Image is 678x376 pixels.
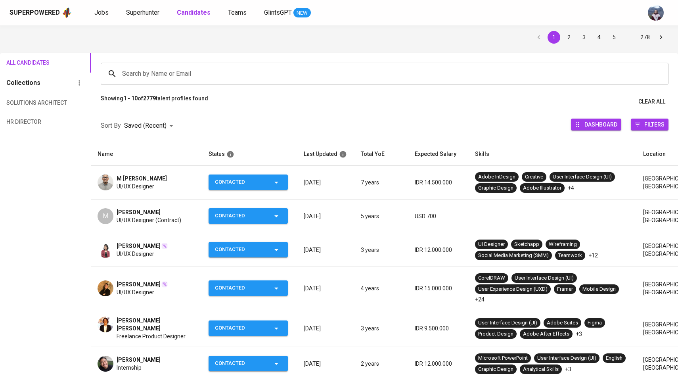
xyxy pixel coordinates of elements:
[638,97,665,107] span: Clear All
[478,319,537,327] div: User Interface Design (UI)
[304,360,348,368] p: [DATE]
[361,212,402,220] p: 5 years
[143,95,156,102] b: 2779
[478,241,505,248] div: UI Designer
[523,184,561,192] div: Adobe Illustrator
[608,31,621,44] button: Go to page 5
[215,320,259,336] div: Contacted
[361,246,402,254] p: 3 years
[553,173,612,181] div: User Interface Design (UI)
[177,8,212,18] a: Candidates
[644,119,665,130] span: Filters
[515,274,574,282] div: User Interface Design (UI)
[478,274,505,282] div: CorelDRAW
[478,366,513,373] div: Graphic Design
[117,364,142,372] span: Internship
[415,284,462,292] p: IDR 15.000.000
[6,58,50,68] span: All Candidates
[228,9,247,16] span: Teams
[548,31,560,44] button: page 1
[304,212,348,220] p: [DATE]
[415,246,462,254] p: IDR 12.000.000
[10,8,60,17] div: Superpowered
[304,324,348,332] p: [DATE]
[98,208,113,224] div: M
[209,320,288,336] button: Contacted
[117,250,154,258] span: UI/UX Designer
[124,121,167,130] p: Saved (Recent)
[215,208,259,224] div: Contacted
[408,143,469,166] th: Expected Salary
[354,143,408,166] th: Total YoE
[415,178,462,186] p: IDR 14.500.000
[264,9,292,16] span: GlintsGPT
[576,330,582,338] p: +3
[648,5,664,21] img: christine.raharja@glints.com
[124,119,176,133] div: Saved (Recent)
[478,330,513,338] div: Product Design
[202,143,297,166] th: Status
[478,184,513,192] div: Graphic Design
[177,9,211,16] b: Candidates
[91,143,202,166] th: Name
[101,94,208,109] p: Showing of talent profiles found
[98,317,113,332] img: eb4449c3e3acfa4c5a56323f7dc8a18c.png
[98,242,113,258] img: a5930c769d0f49d2e849143330fbb04a.png
[304,284,348,292] p: [DATE]
[304,178,348,186] p: [DATE]
[10,7,72,19] a: Superpoweredapp logo
[361,284,402,292] p: 4 years
[514,241,539,248] div: Sketchapp
[631,119,668,130] button: Filters
[215,242,259,257] div: Contacted
[161,281,168,288] img: magic_wand.svg
[61,7,72,19] img: app logo
[98,280,113,296] img: e37d676d060ae704b31d3b42c751cc32.jpg
[582,286,616,293] div: Mobile Design
[557,286,573,293] div: Framer
[209,175,288,190] button: Contacted
[123,95,138,102] b: 1 - 10
[531,31,668,44] nav: pagination navigation
[547,319,578,327] div: Adobe Suites
[361,178,402,186] p: 7 years
[558,252,582,259] div: Teamwork
[293,9,311,17] span: NEW
[6,117,50,127] span: HR Director
[361,360,402,368] p: 2 years
[209,242,288,257] button: Contacted
[264,8,311,18] a: GlintsGPT NEW
[584,119,617,130] span: Dashboard
[209,280,288,296] button: Contacted
[117,317,196,332] span: [PERSON_NAME] [PERSON_NAME]
[361,324,402,332] p: 3 years
[98,356,113,372] img: 9325283f169cf5bd89c4e53f5b458bba.png
[478,173,515,181] div: Adobe InDesign
[117,208,161,216] span: [PERSON_NAME]
[525,173,543,181] div: Creative
[101,121,121,130] p: Sort By
[523,330,569,338] div: Adobe After Effects
[588,251,598,259] p: +12
[117,280,161,288] span: [PERSON_NAME]
[606,355,622,362] div: English
[563,31,575,44] button: Go to page 2
[655,31,667,44] button: Go to next page
[593,31,605,44] button: Go to page 4
[478,252,549,259] div: Social Media Marketing (SMM)
[297,143,354,166] th: Last Updated
[117,182,154,190] span: UI/UX Designer
[117,175,167,182] span: M [PERSON_NAME]
[209,208,288,224] button: Contacted
[98,175,113,190] img: 7d1824bd51d8c68d39dce60ea956a105.jpeg
[475,295,485,303] p: +24
[6,98,50,108] span: Solutions Architect
[126,8,161,18] a: Superhunter
[537,355,596,362] div: User Interface Design (UI)
[215,356,259,371] div: Contacted
[6,77,40,88] h6: Collections
[117,288,154,296] span: UI/UX Designer
[117,216,181,224] span: UI/UX Designer (Contract)
[161,243,168,249] img: magic_wand.svg
[571,119,621,130] button: Dashboard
